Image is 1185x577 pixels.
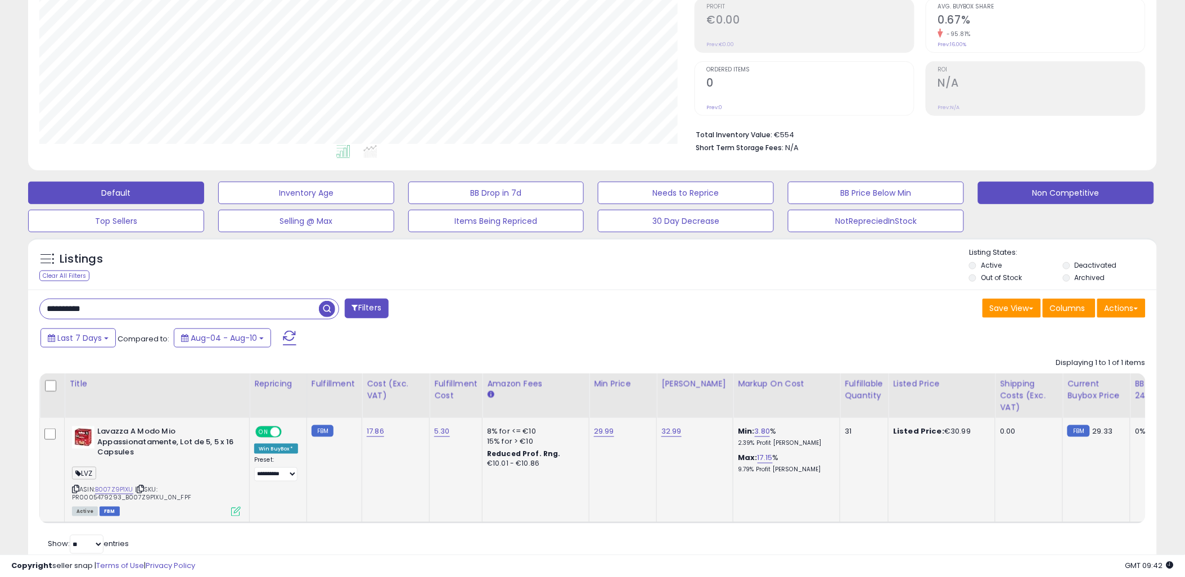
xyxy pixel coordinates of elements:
span: Avg. Buybox Share [938,4,1145,10]
button: Needs to Reprice [598,182,774,204]
div: Fulfillment [312,378,357,390]
span: Compared to: [118,333,169,344]
div: 8% for <= €10 [487,426,580,436]
div: Repricing [254,378,302,390]
b: Max: [738,452,758,463]
button: Actions [1097,299,1146,318]
div: €30.99 [893,426,986,436]
div: Title [69,378,245,390]
p: 9.79% Profit [PERSON_NAME] [738,466,831,474]
b: Lavazza A Modo Mio Appassionatamente, Lot de 5, 5 x 16 Capsules [97,426,234,461]
button: NotRepreciedInStock [788,210,964,232]
button: BB Price Below Min [788,182,964,204]
a: 32.99 [661,426,682,437]
label: Active [981,260,1002,270]
div: Current Buybox Price [1067,378,1125,402]
small: Amazon Fees. [487,390,494,400]
a: 5.30 [434,426,450,437]
a: 3.80 [755,426,771,437]
a: 17.15 [758,452,773,463]
div: Fulfillable Quantity [845,378,884,402]
b: Min: [738,426,755,436]
span: ROI [938,67,1145,73]
div: BB Share 24h. [1135,378,1176,402]
h2: 0 [707,76,914,92]
div: Clear All Filters [39,271,89,281]
h5: Listings [60,251,103,267]
span: All listings currently available for purchase on Amazon [72,507,98,516]
div: ASIN: [72,426,241,515]
span: N/A [786,142,799,153]
label: Out of Stock [981,273,1022,282]
div: Shipping Costs (Exc. VAT) [1000,378,1058,413]
h2: 0.67% [938,13,1145,29]
span: | SKU: PR0005479293_B007Z9P1XU_0N_FPF [72,485,191,502]
div: Cost (Exc. VAT) [367,378,425,402]
img: 51aaL-4O44L._SL40_.jpg [72,426,94,449]
button: 30 Day Decrease [598,210,774,232]
label: Archived [1075,273,1105,282]
button: Save View [983,299,1041,318]
small: FBM [1067,425,1089,437]
span: ON [256,427,271,437]
div: 0.00 [1000,426,1054,436]
span: 29.33 [1093,426,1113,436]
button: Default [28,182,204,204]
div: [PERSON_NAME] [661,378,728,390]
a: 17.86 [367,426,384,437]
span: Show: entries [48,538,129,549]
small: Prev: 16.00% [938,41,967,48]
a: 29.99 [594,426,614,437]
div: Displaying 1 to 1 of 1 items [1056,358,1146,368]
a: Privacy Policy [146,560,195,571]
div: Listed Price [893,378,990,390]
div: 15% for > €10 [487,436,580,447]
span: Last 7 Days [57,332,102,344]
div: Fulfillment Cost [434,378,477,402]
span: OFF [280,427,298,437]
small: Prev: 0 [707,104,723,111]
small: -95.81% [943,30,971,38]
div: % [738,426,831,447]
button: Columns [1043,299,1096,318]
b: Total Inventory Value: [696,130,773,139]
small: Prev: N/A [938,104,960,111]
li: €554 [696,127,1137,141]
p: 2.39% Profit [PERSON_NAME] [738,439,831,447]
small: FBM [312,425,334,437]
div: % [738,453,831,474]
b: Listed Price: [893,426,944,436]
span: FBM [100,507,120,516]
span: LVZ [72,467,96,480]
div: €10.01 - €10.86 [487,459,580,468]
strong: Copyright [11,560,52,571]
a: B007Z9P1XU [95,485,133,494]
h2: N/A [938,76,1145,92]
div: 0% [1135,426,1172,436]
button: Last 7 Days [40,328,116,348]
div: seller snap | | [11,561,195,571]
div: Win BuyBox * [254,444,298,454]
b: Short Term Storage Fees: [696,143,784,152]
span: Profit [707,4,914,10]
span: Columns [1050,303,1085,314]
button: Filters [345,299,389,318]
p: Listing States: [969,247,1157,258]
button: Items Being Repriced [408,210,584,232]
button: Top Sellers [28,210,204,232]
label: Deactivated [1075,260,1117,270]
button: Inventory Age [218,182,394,204]
div: Preset: [254,456,298,481]
button: Selling @ Max [218,210,394,232]
div: 31 [845,426,880,436]
small: Prev: €0.00 [707,41,735,48]
button: Non Competitive [978,182,1154,204]
span: Ordered Items [707,67,914,73]
a: Terms of Use [96,560,144,571]
div: Amazon Fees [487,378,584,390]
div: Min Price [594,378,652,390]
b: Reduced Prof. Rng. [487,449,561,458]
span: Aug-04 - Aug-10 [191,332,257,344]
button: BB Drop in 7d [408,182,584,204]
span: 2025-08-18 09:42 GMT [1125,560,1174,571]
